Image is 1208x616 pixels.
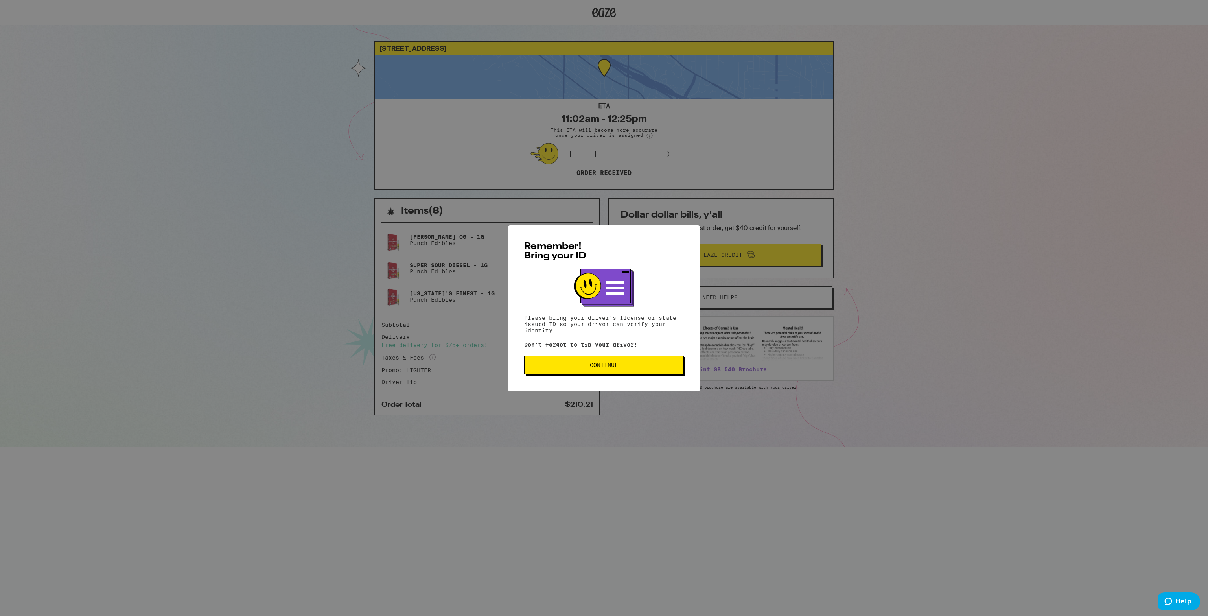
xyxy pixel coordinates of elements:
span: Remember! Bring your ID [524,242,586,261]
button: Continue [524,356,684,374]
p: Please bring your driver's license or state issued ID so your driver can verify your identity. [524,315,684,334]
p: Don't forget to tip your driver! [524,341,684,348]
iframe: Opens a widget where you can find more information [1158,592,1200,612]
span: Continue [590,362,618,368]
